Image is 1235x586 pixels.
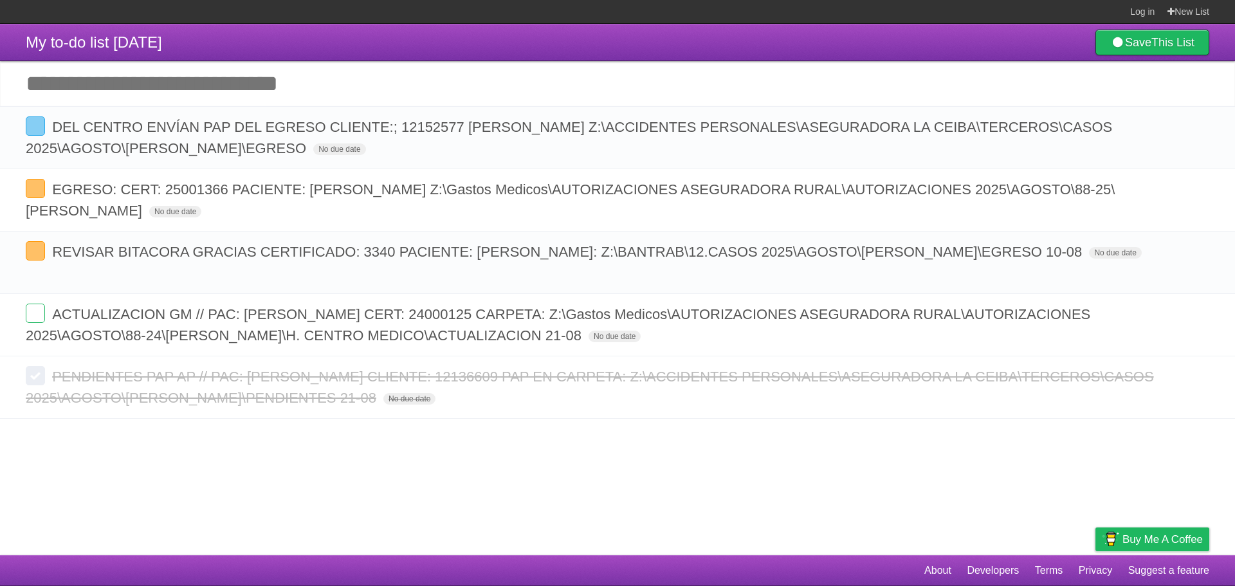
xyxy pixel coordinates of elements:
[26,119,1112,156] span: DEL CENTRO ENVÍAN PAP DEL EGRESO CLIENTE:; 12152577 [PERSON_NAME] Z:\ACCIDENTES PERSONALES\ASEGUR...
[1095,30,1209,55] a: SaveThis List
[26,33,162,51] span: My to-do list [DATE]
[26,179,45,198] label: Done
[26,181,1115,219] span: EGRESO: CERT: 25001366 PACIENTE: [PERSON_NAME] Z:\Gastos Medicos\AUTORIZACIONES ASEGURADORA RURAL...
[1089,247,1141,259] span: No due date
[26,366,45,385] label: Done
[26,306,1090,343] span: ACTUALIZACION GM // PAC: [PERSON_NAME] CERT: 24000125 CARPETA: Z:\Gastos Medicos\AUTORIZACIONES A...
[1035,558,1063,583] a: Terms
[313,143,365,155] span: No due date
[1095,527,1209,551] a: Buy me a coffee
[1079,558,1112,583] a: Privacy
[1151,36,1194,49] b: This List
[1102,528,1119,550] img: Buy me a coffee
[26,116,45,136] label: Done
[589,331,641,342] span: No due date
[924,558,951,583] a: About
[149,206,201,217] span: No due date
[967,558,1019,583] a: Developers
[26,304,45,323] label: Done
[1122,528,1203,551] span: Buy me a coffee
[383,393,435,405] span: No due date
[26,369,1154,406] span: PENDIENTES PAP AP // PAC: [PERSON_NAME] CLIENTE: 12136609 PAP EN CARPETA: Z:\ACCIDENTES PERSONALE...
[26,241,45,261] label: Done
[52,244,1085,260] span: REVISAR BITACORA GRACIAS CERTIFICADO: 3340 PACIENTE: [PERSON_NAME]: Z:\BANTRAB\12.CASOS 2025\AGOS...
[1128,558,1209,583] a: Suggest a feature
